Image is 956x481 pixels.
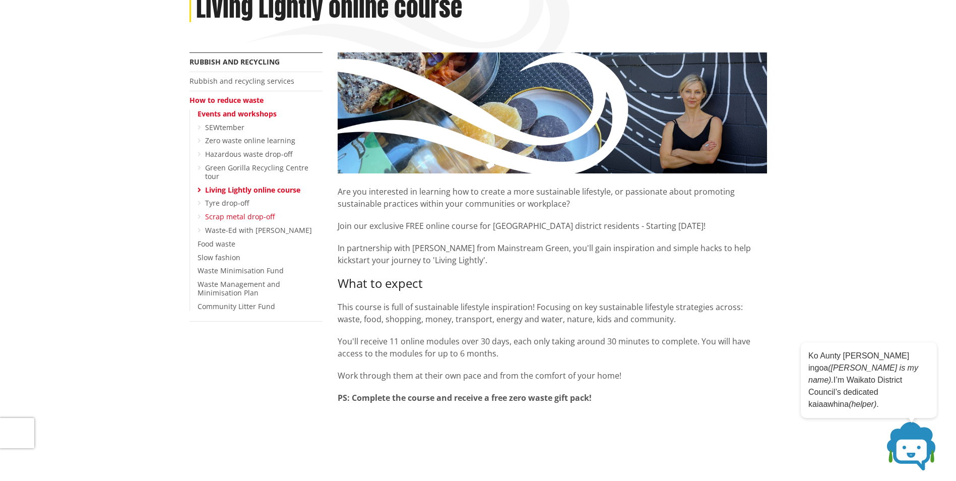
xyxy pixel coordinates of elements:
p: Work through them at their own pace and from the comfort of your home! [338,370,767,382]
a: Scrap metal drop-off [205,212,275,221]
em: ([PERSON_NAME] is my name). [808,364,918,384]
a: Rubbish and recycling services [189,76,294,86]
a: Tyre drop-off [205,198,249,208]
a: Waste Minimisation Fund [198,266,284,275]
p: Ko Aunty [PERSON_NAME] ingoa I’m Waikato District Council’s dedicated kaiaawhina . [808,350,929,410]
a: Rubbish and recycling [189,57,280,67]
em: (helper) [849,400,876,408]
h3: What to expect [338,276,767,291]
strong: omplete the course and receive a free zero waste gift pack! [357,392,592,403]
a: Living Lightly online course [205,185,300,195]
p: In partnership with [PERSON_NAME] from Mainstream Green, you'll gain inspiration and simple hacks... [338,242,767,266]
a: How to reduce waste [189,95,264,105]
p: Are you interested in learning how to create a more sustainable lifestyle, or passionate about pr... [338,173,767,210]
a: Zero waste online learning [205,136,295,145]
p: You'll receive 11 online modules over 30 days, each only taking around 30 minutes to complete. Yo... [338,335,767,359]
a: Events and workshops [198,109,277,118]
img: Living Lightly banner [338,52,767,173]
a: Slow fashion [198,253,240,262]
a: Hazardous waste drop-off [205,149,292,159]
a: Waste-Ed with [PERSON_NAME] [205,225,312,235]
a: SEWtember [205,123,244,132]
a: Food waste [198,239,235,249]
a: Waste Management and Minimisation Plan [198,279,280,297]
a: Green Gorilla Recycling Centre tour [205,163,308,181]
p: Join our exclusive FREE online course for [GEOGRAPHIC_DATA] district residents - Starting [DATE]! [338,220,767,232]
a: Community Litter Fund [198,302,275,311]
strong: PS: C [338,392,357,403]
p: This course is full of sustainable lifestyle inspiration! Focusing on key sustainable lifestyle s... [338,301,767,325]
